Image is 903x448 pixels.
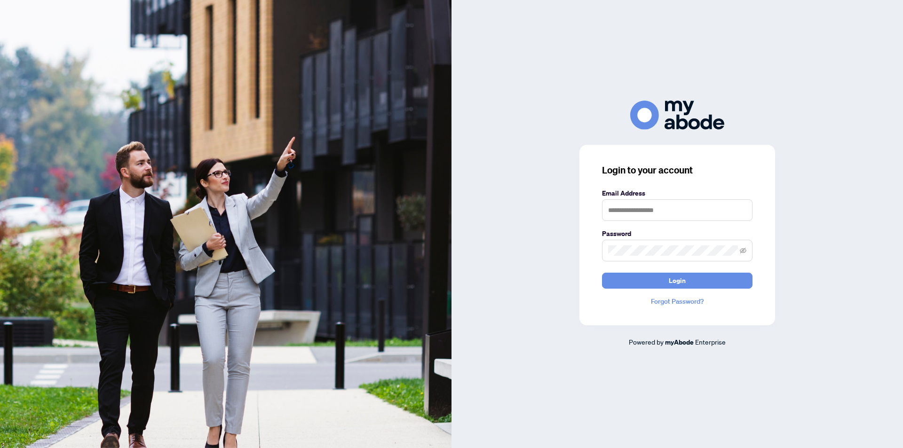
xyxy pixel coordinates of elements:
span: eye-invisible [740,247,746,254]
label: Password [602,228,752,239]
label: Email Address [602,188,752,198]
span: Enterprise [695,338,726,346]
span: Login [669,273,686,288]
img: ma-logo [630,101,724,129]
a: Forgot Password? [602,296,752,307]
a: myAbode [665,337,694,347]
span: Powered by [629,338,664,346]
h3: Login to your account [602,164,752,177]
button: Login [602,273,752,289]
